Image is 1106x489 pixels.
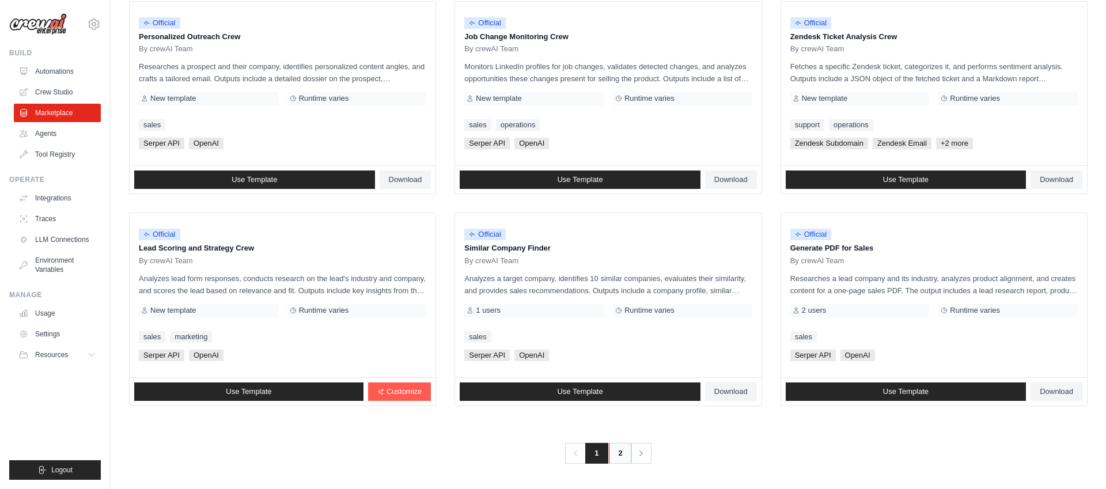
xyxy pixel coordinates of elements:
a: operations [496,119,540,131]
a: LLM Connections [14,230,101,249]
span: Runtime varies [624,94,675,103]
p: Personalized Outreach Crew [139,31,426,43]
span: Use Template [226,387,271,396]
a: operations [829,119,873,131]
nav: Pagination [565,443,651,464]
span: Serper API [464,138,510,149]
a: Traces [14,210,101,228]
span: Serper API [139,350,184,361]
a: Agents [14,124,101,143]
p: Lead Scoring and Strategy Crew [139,242,426,254]
span: +2 more [936,138,973,149]
span: OpenAI [189,138,224,149]
a: support [790,119,824,131]
span: Customize [387,387,422,396]
a: sales [464,119,491,131]
span: Zendesk Subdomain [790,138,868,149]
p: Researches a prospect and their company, identifies personalized content angles, and crafts a tai... [139,60,426,85]
span: Official [464,229,506,240]
img: Logo [9,13,67,35]
a: Use Template [786,382,1027,401]
span: Use Template [883,175,929,184]
span: Runtime varies [299,306,349,315]
span: Zendesk Email [873,138,931,149]
span: 1 [585,443,608,464]
a: marketing [170,331,212,343]
span: Serper API [464,350,510,361]
a: sales [790,331,817,343]
span: OpenAI [514,138,549,149]
span: Official [790,229,832,240]
p: Analyzes lead form responses, conducts research on the lead's industry and company, and scores th... [139,272,426,297]
button: Logout [9,460,101,480]
span: New template [150,306,196,315]
span: Use Template [557,387,603,396]
p: Researches a lead company and its industry, analyzes product alignment, and creates content for a... [790,272,1078,297]
span: OpenAI [514,350,549,361]
p: Analyzes a target company, identifies 10 similar companies, evaluates their similarity, and provi... [464,272,752,297]
a: Customize [368,382,431,401]
span: OpenAI [840,350,875,361]
span: New template [476,94,521,103]
span: By crewAI Team [464,256,518,266]
span: Serper API [790,350,836,361]
div: Operate [9,175,101,184]
span: Official [790,17,832,29]
div: Build [9,48,101,58]
span: Use Template [557,175,603,184]
span: Download [714,175,748,184]
a: Download [705,170,757,189]
a: Use Template [460,170,700,189]
a: Use Template [134,382,363,401]
a: Use Template [786,170,1027,189]
span: Resources [35,350,68,359]
button: Resources [14,346,101,364]
span: By crewAI Team [790,44,844,54]
span: By crewAI Team [464,44,518,54]
a: Usage [14,304,101,323]
span: New template [802,94,847,103]
div: Manage [9,290,101,300]
a: Download [1031,170,1082,189]
a: Crew Studio [14,83,101,101]
p: Monitors LinkedIn profiles for job changes, validates detected changes, and analyzes opportunitie... [464,60,752,85]
a: sales [139,331,165,343]
span: Official [464,17,506,29]
a: Download [705,382,757,401]
span: Runtime varies [299,94,349,103]
span: Download [389,175,422,184]
a: Use Template [134,170,375,189]
p: Job Change Monitoring Crew [464,31,752,43]
span: Runtime varies [624,306,675,315]
a: Use Template [460,382,700,401]
p: Fetches a specific Zendesk ticket, categorizes it, and performs sentiment analysis. Outputs inclu... [790,60,1078,85]
span: Use Template [883,387,929,396]
span: Official [139,229,180,240]
span: Download [714,387,748,396]
span: Serper API [139,138,184,149]
a: Settings [14,325,101,343]
p: Similar Company Finder [464,242,752,254]
a: Environment Variables [14,251,101,279]
a: Download [380,170,431,189]
span: Download [1040,175,1073,184]
span: By crewAI Team [139,256,193,266]
span: By crewAI Team [139,44,193,54]
a: Marketplace [14,104,101,122]
span: Official [139,17,180,29]
span: Download [1040,387,1073,396]
a: Download [1031,382,1082,401]
a: Tool Registry [14,145,101,164]
span: Use Template [232,175,277,184]
a: sales [139,119,165,131]
span: Logout [51,465,73,475]
a: Integrations [14,189,101,207]
p: Generate PDF for Sales [790,242,1078,254]
span: By crewAI Team [790,256,844,266]
span: Runtime varies [950,306,1000,315]
a: Automations [14,62,101,81]
a: 2 [609,443,632,464]
span: Runtime varies [950,94,1000,103]
span: New template [150,94,196,103]
span: 2 users [802,306,827,315]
